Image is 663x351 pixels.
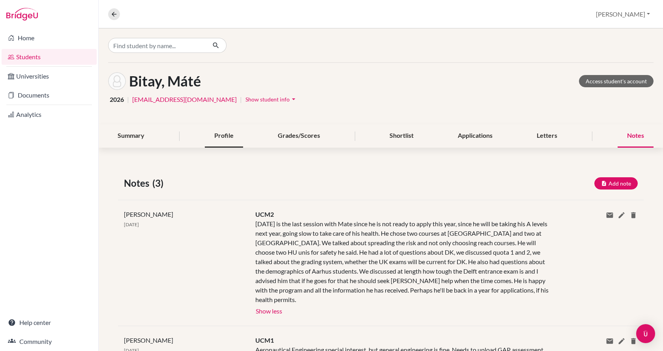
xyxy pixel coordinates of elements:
span: Notes [124,176,152,190]
span: [PERSON_NAME] [124,336,173,344]
img: Máté Bitay's avatar [108,72,126,90]
div: Summary [108,124,154,148]
span: | [240,95,242,104]
button: Show less [255,304,283,316]
span: 2026 [110,95,124,104]
span: UCM1 [255,336,274,344]
a: [EMAIL_ADDRESS][DOMAIN_NAME] [132,95,237,104]
button: [PERSON_NAME] [592,7,654,22]
div: Applications [448,124,502,148]
span: Show student info [245,96,290,103]
span: [DATE] [124,221,139,227]
input: Find student by name... [108,38,206,53]
span: (3) [152,176,167,190]
a: Students [2,49,97,65]
i: arrow_drop_down [290,95,298,103]
div: Profile [205,124,243,148]
a: Community [2,334,97,349]
span: | [127,95,129,104]
div: Grades/Scores [268,124,330,148]
div: Letters [527,124,567,148]
div: Shortlist [380,124,423,148]
div: [DATE] is the last session with Mate since he is not ready to apply this year, since he will be t... [255,219,550,304]
a: Analytics [2,107,97,122]
div: Notes [618,124,654,148]
a: Help center [2,315,97,330]
a: Documents [2,87,97,103]
a: Home [2,30,97,46]
button: Add note [594,177,638,190]
div: Open Intercom Messenger [636,324,655,343]
span: [PERSON_NAME] [124,210,173,218]
a: Universities [2,68,97,84]
img: Bridge-U [6,8,38,21]
button: Show student infoarrow_drop_down [245,93,298,105]
a: Access student's account [579,75,654,87]
h1: Bitay, Máté [129,73,201,90]
span: UCM2 [255,210,274,218]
